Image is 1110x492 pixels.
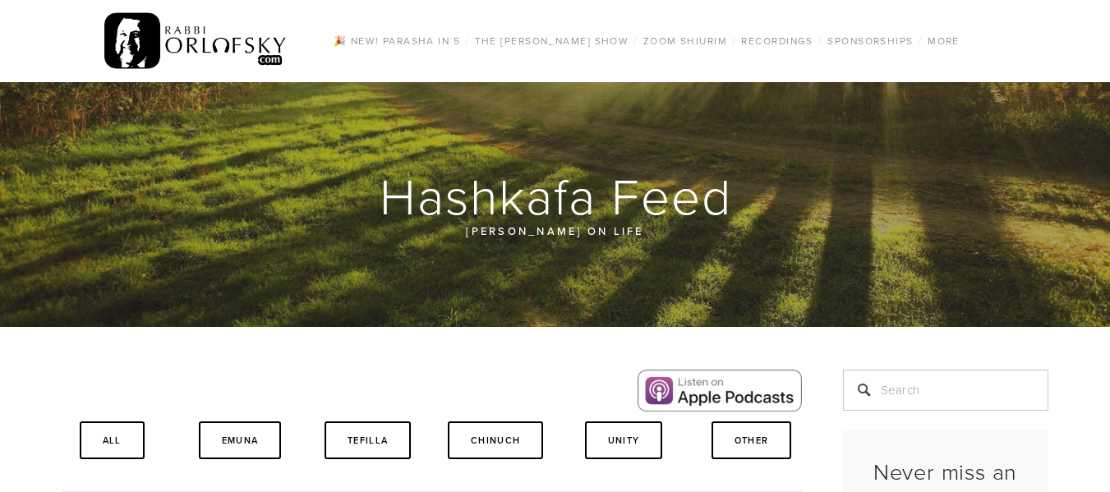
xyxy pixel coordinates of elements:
[712,421,792,459] a: Other
[470,30,634,52] a: The [PERSON_NAME] Show
[585,421,663,459] a: Unity
[843,370,1048,411] input: Search
[633,34,638,48] span: /
[822,30,918,52] a: Sponsorships
[161,222,950,240] p: [PERSON_NAME] on life
[62,169,1050,222] h1: Hashkafa Feed
[104,9,288,73] img: RabbiOrlofsky.com
[638,30,732,52] a: Zoom Shiurim
[329,30,465,52] a: 🎉 NEW! Parasha in 5
[325,421,411,459] a: Tefilla
[465,34,469,48] span: /
[732,34,736,48] span: /
[199,421,282,459] a: Emuna
[818,34,822,48] span: /
[919,34,923,48] span: /
[736,30,818,52] a: Recordings
[80,421,145,459] a: All
[923,30,965,52] a: More
[448,421,543,459] a: Chinuch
